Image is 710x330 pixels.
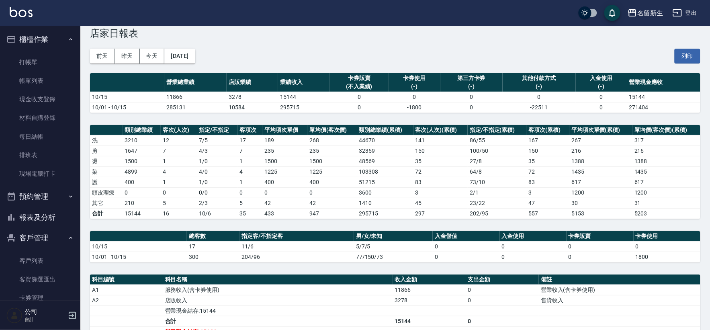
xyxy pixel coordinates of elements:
[569,177,632,187] td: 617
[354,241,433,252] td: 5/7/5
[163,285,393,295] td: 服務收入(含卡券使用)
[239,231,354,242] th: 指定客/不指定客
[468,177,526,187] td: 73 / 10
[238,177,263,187] td: 1
[307,187,357,198] td: 0
[569,187,632,198] td: 1200
[627,92,700,102] td: 15144
[307,177,357,187] td: 400
[505,82,574,91] div: (-)
[197,166,238,177] td: 4 / 0
[3,53,77,72] a: 打帳單
[526,135,569,146] td: 167
[468,125,526,135] th: 指定/不指定(累積)
[239,241,354,252] td: 11/6
[503,92,576,102] td: 0
[526,208,569,219] td: 557
[632,177,700,187] td: 617
[468,208,526,219] td: 202/95
[163,305,393,316] td: 營業現金結存:15144
[164,73,227,92] th: 營業總業績
[413,146,468,156] td: 150
[3,252,77,270] a: 客戶列表
[632,156,700,166] td: 1388
[187,241,239,252] td: 17
[391,74,438,82] div: 卡券使用
[466,316,539,326] td: 0
[468,135,526,146] td: 86 / 55
[578,82,625,91] div: (-)
[90,125,700,219] table: a dense table
[576,102,627,113] td: 0
[634,241,700,252] td: 0
[669,6,700,20] button: 登出
[307,135,357,146] td: 268
[393,285,466,295] td: 11866
[163,275,393,285] th: 科目名稱
[354,252,433,262] td: 77/150/73
[90,285,163,295] td: A1
[161,156,197,166] td: 1
[413,198,468,208] td: 45
[357,146,413,156] td: 32359
[123,177,161,187] td: 400
[576,92,627,102] td: 0
[526,187,569,198] td: 3
[440,102,503,113] td: 0
[627,73,700,92] th: 營業現金應收
[123,125,161,135] th: 類別總業績
[632,208,700,219] td: 5203
[90,198,123,208] td: 其它
[307,146,357,156] td: 235
[329,92,389,102] td: 0
[262,146,307,156] td: 235
[6,307,23,324] img: Person
[468,166,526,177] td: 64 / 8
[161,208,197,219] td: 16
[627,102,700,113] td: 271404
[634,252,700,262] td: 1800
[433,252,499,262] td: 0
[604,5,620,21] button: save
[161,135,197,146] td: 12
[389,102,440,113] td: -1800
[163,295,393,305] td: 店販收入
[357,177,413,187] td: 51215
[90,49,115,64] button: 前天
[526,146,569,156] td: 150
[278,73,329,92] th: 業績收入
[466,285,539,295] td: 0
[115,49,140,64] button: 昨天
[161,177,197,187] td: 1
[632,187,700,198] td: 1200
[90,231,700,262] table: a dense table
[307,166,357,177] td: 1225
[569,208,632,219] td: 5153
[262,187,307,198] td: 0
[90,156,123,166] td: 燙
[197,125,238,135] th: 指定/不指定
[331,82,387,91] div: (不入業績)
[161,146,197,156] td: 7
[278,102,329,113] td: 295715
[262,156,307,166] td: 1500
[357,156,413,166] td: 48569
[569,146,632,156] td: 216
[413,187,468,198] td: 3
[632,166,700,177] td: 1435
[307,208,357,219] td: 947
[90,208,123,219] td: 合計
[262,177,307,187] td: 400
[637,8,663,18] div: 名留新生
[569,135,632,146] td: 267
[329,102,389,113] td: 0
[442,74,501,82] div: 第三方卡券
[391,82,438,91] div: (-)
[197,177,238,187] td: 1 / 0
[357,166,413,177] td: 103308
[466,295,539,305] td: 0
[197,146,238,156] td: 4 / 3
[526,125,569,135] th: 客項次(累積)
[227,73,278,92] th: 店販業績
[161,187,197,198] td: 0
